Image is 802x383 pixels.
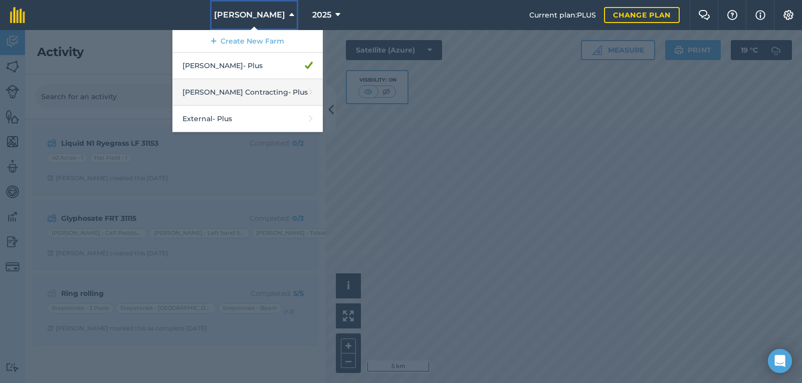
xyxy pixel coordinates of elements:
img: A question mark icon [726,10,738,20]
span: [PERSON_NAME] [214,9,285,21]
img: A cog icon [782,10,794,20]
a: [PERSON_NAME] Contracting- Plus [172,79,323,106]
span: 2025 [312,9,331,21]
div: Open Intercom Messenger [768,349,792,373]
img: Two speech bubbles overlapping with the left bubble in the forefront [698,10,710,20]
img: fieldmargin Logo [10,7,25,23]
a: Change plan [604,7,680,23]
a: [PERSON_NAME]- Plus [172,53,323,79]
img: svg+xml;base64,PHN2ZyB4bWxucz0iaHR0cDovL3d3dy53My5vcmcvMjAwMC9zdmciIHdpZHRoPSIxNyIgaGVpZ2h0PSIxNy... [755,9,765,21]
span: Current plan : PLUS [529,10,596,21]
a: External- Plus [172,106,323,132]
a: Create New Farm [172,30,323,53]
